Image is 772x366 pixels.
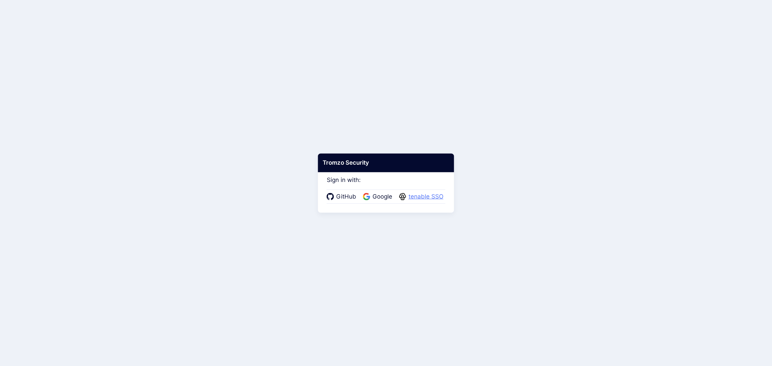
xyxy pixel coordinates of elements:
a: tenable SSO [399,192,446,201]
a: GitHub [327,192,358,201]
span: GitHub [334,192,358,201]
a: Google [363,192,394,201]
div: Tromzo Security [318,154,454,172]
span: tenable SSO [406,192,446,201]
div: Sign in with: [327,167,446,204]
span: Google [370,192,394,201]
